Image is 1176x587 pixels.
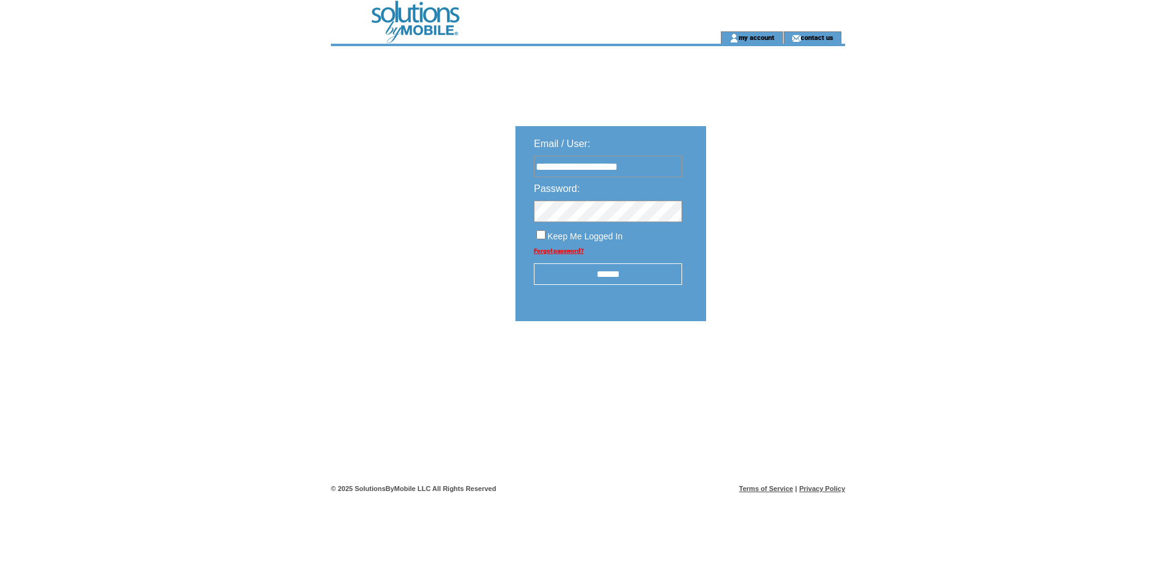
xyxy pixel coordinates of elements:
[795,485,797,492] span: |
[331,485,496,492] span: © 2025 SolutionsByMobile LLC All Rights Reserved
[801,33,833,41] a: contact us
[729,33,739,43] img: account_icon.gif
[799,485,845,492] a: Privacy Policy
[534,247,584,254] a: Forgot password?
[739,33,774,41] a: my account
[534,183,580,194] span: Password:
[792,33,801,43] img: contact_us_icon.gif
[534,138,590,149] span: Email / User:
[547,231,622,241] span: Keep Me Logged In
[742,352,803,367] img: transparent.png
[739,485,793,492] a: Terms of Service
